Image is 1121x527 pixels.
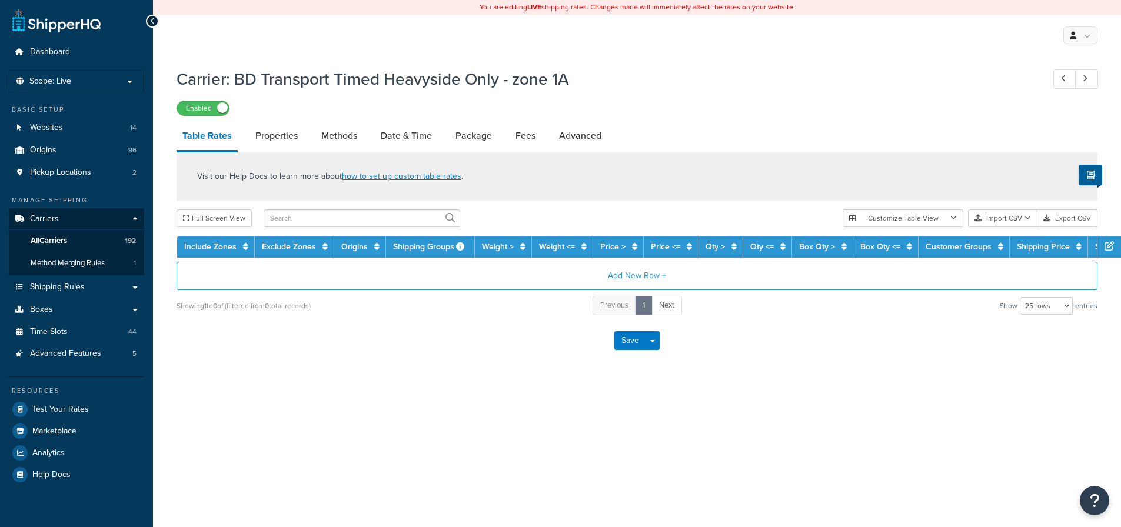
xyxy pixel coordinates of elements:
button: Full Screen View [177,209,252,227]
a: Customer Groups [926,241,992,253]
a: Origins96 [9,139,144,161]
button: Import CSV [968,209,1037,227]
li: Carriers [9,208,144,275]
a: Method Merging Rules1 [9,252,144,274]
li: Method Merging Rules [9,252,144,274]
a: Exclude Zones [262,241,316,253]
span: 1 [134,258,136,268]
button: Show Help Docs [1079,165,1102,185]
a: Marketplace [9,421,144,442]
th: Shipping Groups [386,236,475,258]
h1: Carrier: BD Transport Timed Heavyside Only - zone 1A [177,68,1032,91]
li: Websites [9,117,144,139]
span: 44 [128,327,137,337]
div: Basic Setup [9,105,144,115]
a: Properties [250,122,304,150]
span: Carriers [30,214,59,224]
a: Weight > [482,241,514,253]
a: Advanced [553,122,607,150]
span: entries [1075,298,1097,314]
div: Resources [9,386,144,396]
a: Package [450,122,498,150]
li: Pickup Locations [9,162,144,184]
span: Marketplace [32,426,76,436]
span: 2 [132,168,137,178]
span: Time Slots [30,327,68,337]
a: Price <= [651,241,680,253]
a: Help Docs [9,464,144,485]
a: Advanced Features5 [9,343,144,365]
label: Enabled [177,101,229,115]
button: Export CSV [1037,209,1097,227]
a: Date & Time [375,122,438,150]
a: Weight <= [539,241,575,253]
a: Pickup Locations2 [9,162,144,184]
a: Methods [315,122,363,150]
div: Manage Shipping [9,195,144,205]
span: Next [659,299,674,311]
span: Origins [30,145,56,155]
span: Previous [600,299,628,311]
div: Showing 1 to 0 of (filtered from 0 total records) [177,298,311,314]
span: All Carriers [31,236,67,246]
a: Shipping Price [1017,241,1070,253]
span: Pickup Locations [30,168,91,178]
a: Include Zones [184,241,237,253]
a: 1 [635,296,653,315]
a: Carriers [9,208,144,230]
a: Price > [600,241,626,253]
a: Analytics [9,442,144,463]
input: Search [264,209,460,227]
a: Previous Record [1053,69,1076,89]
span: Advanced Features [30,349,101,359]
a: Box Qty <= [860,241,900,253]
span: Dashboard [30,47,70,57]
span: Scope: Live [29,76,71,86]
li: Advanced Features [9,343,144,365]
a: Qty <= [750,241,774,253]
span: Shipping Rules [30,282,85,292]
span: Show [1000,298,1017,314]
button: Open Resource Center [1080,486,1109,515]
a: AllCarriers192 [9,230,144,252]
a: Time Slots44 [9,321,144,343]
a: Table Rates [177,122,238,152]
button: Customize Table View [843,209,963,227]
a: Websites14 [9,117,144,139]
b: LIVE [527,2,541,12]
button: Add New Row + [177,262,1097,290]
a: Qty > [706,241,725,253]
span: Method Merging Rules [31,258,105,268]
li: Origins [9,139,144,161]
span: 5 [132,349,137,359]
a: how to set up custom table rates [342,170,461,182]
a: Shipping Rules [9,276,144,298]
a: Next Record [1075,69,1098,89]
span: Help Docs [32,470,71,480]
a: Box Qty > [799,241,835,253]
a: Previous [593,296,636,315]
span: 96 [128,145,137,155]
a: Fees [510,122,541,150]
a: Next [651,296,682,315]
span: 14 [130,123,137,133]
li: Time Slots [9,321,144,343]
span: Analytics [32,448,65,458]
span: Boxes [30,305,53,315]
a: Test Your Rates [9,399,144,420]
a: Origins [341,241,368,253]
a: Dashboard [9,41,144,63]
span: 192 [125,236,136,246]
a: Boxes [9,299,144,321]
span: Test Your Rates [32,405,89,415]
button: Save [614,331,646,350]
p: Visit our Help Docs to learn more about . [197,170,463,183]
span: Websites [30,123,63,133]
